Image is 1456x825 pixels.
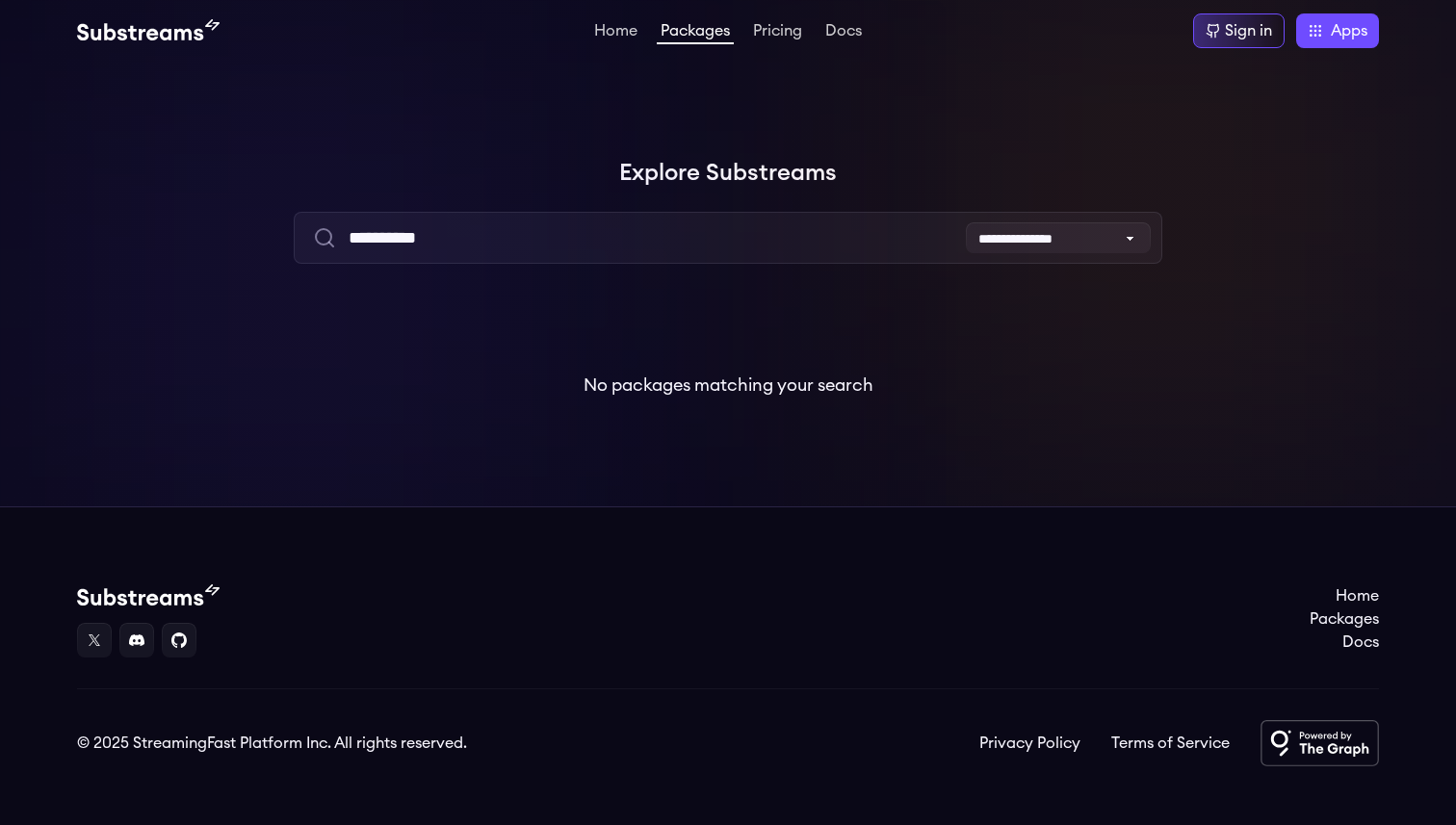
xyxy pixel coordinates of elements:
a: Packages [657,23,734,44]
a: Docs [821,23,866,42]
img: Substream's logo [77,19,220,42]
h1: Explore Substreams [77,154,1379,193]
img: Powered by The Graph [1261,720,1379,766]
p: No packages matching your search [584,372,873,399]
a: Terms of Service [1111,732,1230,755]
a: Sign in [1193,13,1285,48]
a: Home [590,23,641,42]
img: Substream's logo [77,584,220,607]
span: Apps [1331,19,1367,42]
div: © 2025 StreamingFast Platform Inc. All rights reserved. [77,732,467,755]
a: Pricing [749,23,806,42]
a: Packages [1310,607,1379,631]
a: Home [1310,584,1379,607]
div: Sign in [1225,19,1272,42]
a: Privacy Policy [979,732,1080,755]
a: Docs [1310,631,1379,654]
